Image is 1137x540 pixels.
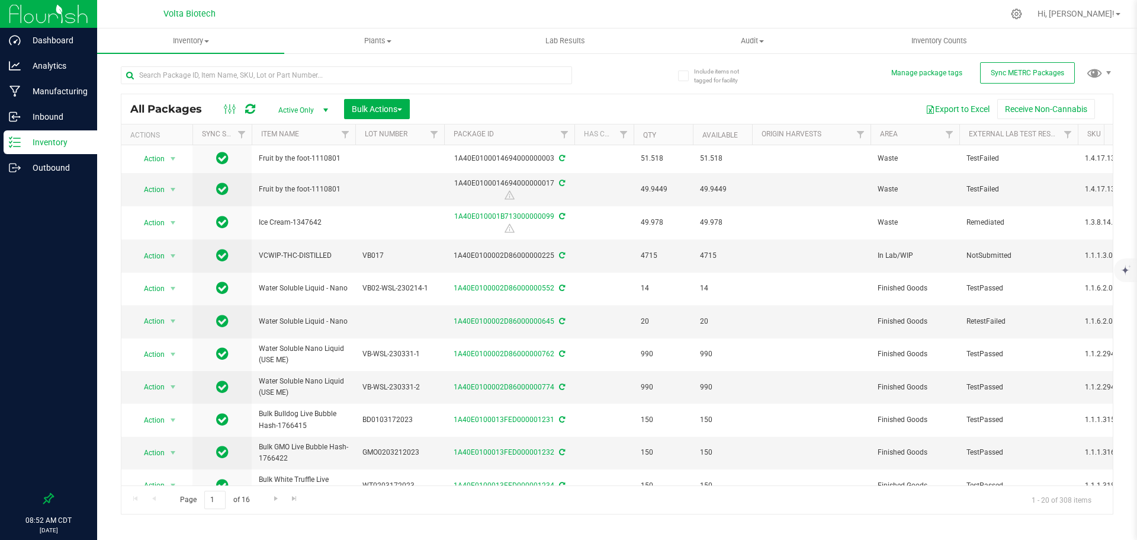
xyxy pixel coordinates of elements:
[557,448,565,456] span: Sync from Compliance System
[133,313,165,330] span: Action
[878,250,952,261] span: In Lab/WIP
[166,445,181,461] span: select
[216,181,229,197] span: In Sync
[702,131,738,139] a: Available
[878,349,952,360] span: Finished Goods
[442,250,576,261] div: 1A40E0100002D86000000225
[21,33,92,47] p: Dashboard
[344,99,410,119] button: Bulk Actions
[1058,124,1078,145] a: Filter
[216,379,229,395] span: In Sync
[166,346,181,363] span: select
[21,161,92,175] p: Outbound
[130,103,214,116] span: All Packages
[336,124,355,145] a: Filter
[362,250,437,261] span: VB017
[991,69,1064,77] span: Sync METRC Packages
[966,184,1071,195] span: TestFailed
[557,251,565,260] span: Sync from Compliance System
[641,349,686,360] span: 990
[362,447,437,458] span: GMO0203212023
[362,283,437,294] span: VB02-WSL-230214-1
[21,59,92,73] p: Analytics
[966,480,1071,491] span: TestPassed
[891,68,962,78] button: Manage package tags
[878,447,952,458] span: Finished Goods
[762,130,821,138] a: Origin Harvests
[166,181,181,198] span: select
[284,28,471,53] a: Plants
[969,130,1062,138] a: External Lab Test Result
[133,346,165,363] span: Action
[259,153,348,164] span: Fruit by the foot-1110801
[1038,9,1114,18] span: Hi, [PERSON_NAME]!
[166,412,181,429] span: select
[259,343,348,366] span: Water Soluble Nano Liquid (USE ME)
[557,154,565,162] span: Sync from Compliance System
[286,491,303,507] a: Go to the last page
[21,135,92,149] p: Inventory
[21,110,92,124] p: Inbound
[9,162,21,174] inline-svg: Outbound
[216,214,229,231] span: In Sync
[700,316,745,327] span: 20
[5,526,92,535] p: [DATE]
[259,442,348,464] span: Bulk GMO Live Bubble Hash-1766422
[700,283,745,294] span: 14
[1022,491,1101,509] span: 1 - 20 of 308 items
[133,181,165,198] span: Action
[121,66,572,84] input: Search Package ID, Item Name, SKU, Lot or Part Number...
[261,130,299,138] a: Item Name
[133,151,165,167] span: Action
[878,316,952,327] span: Finished Goods
[529,36,601,46] span: Lab Results
[166,379,181,395] span: select
[259,283,348,294] span: Water Soluble Liquid - Nano
[267,491,284,507] a: Go to the next page
[454,416,554,424] a: 1A40E0100013FED000001231
[659,28,846,53] a: Audit
[216,247,229,264] span: In Sync
[259,316,348,327] span: Water Soluble Liquid - Nano
[878,217,952,228] span: Waste
[97,36,284,46] span: Inventory
[442,222,576,234] div: Contains Remediated Product
[700,153,745,164] span: 51.518
[259,408,348,431] span: Bulk Bulldog Live Bubble Hash-1766415
[641,382,686,393] span: 990
[216,280,229,296] span: In Sync
[980,62,1075,84] button: Sync METRC Packages
[700,414,745,426] span: 150
[216,150,229,167] span: In Sync
[966,349,1071,360] span: TestPassed
[133,379,165,395] span: Action
[966,447,1071,458] span: TestPassed
[259,376,348,398] span: Water Soluble Nano Liquid (USE ME)
[641,480,686,491] span: 150
[659,36,845,46] span: Audit
[12,445,47,481] iframe: Resource center
[846,28,1033,53] a: Inventory Counts
[641,447,686,458] span: 150
[454,284,554,292] a: 1A40E0100002D86000000552
[216,444,229,461] span: In Sync
[643,131,656,139] a: Qty
[166,477,181,494] span: select
[425,124,444,145] a: Filter
[9,111,21,123] inline-svg: Inbound
[285,36,471,46] span: Plants
[454,130,494,138] a: Package ID
[966,283,1071,294] span: TestPassed
[259,217,348,228] span: Ice Cream-1347642
[700,480,745,491] span: 150
[895,36,983,46] span: Inventory Counts
[259,250,348,261] span: VCWIP-THC-DISTILLED
[880,130,898,138] a: Area
[557,284,565,292] span: Sync from Compliance System
[694,67,753,85] span: Include items not tagged for facility
[259,184,348,195] span: Fruit by the foot-1110801
[555,124,574,145] a: Filter
[133,248,165,264] span: Action
[614,124,634,145] a: Filter
[442,153,576,164] div: 1A40E0100014694000000003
